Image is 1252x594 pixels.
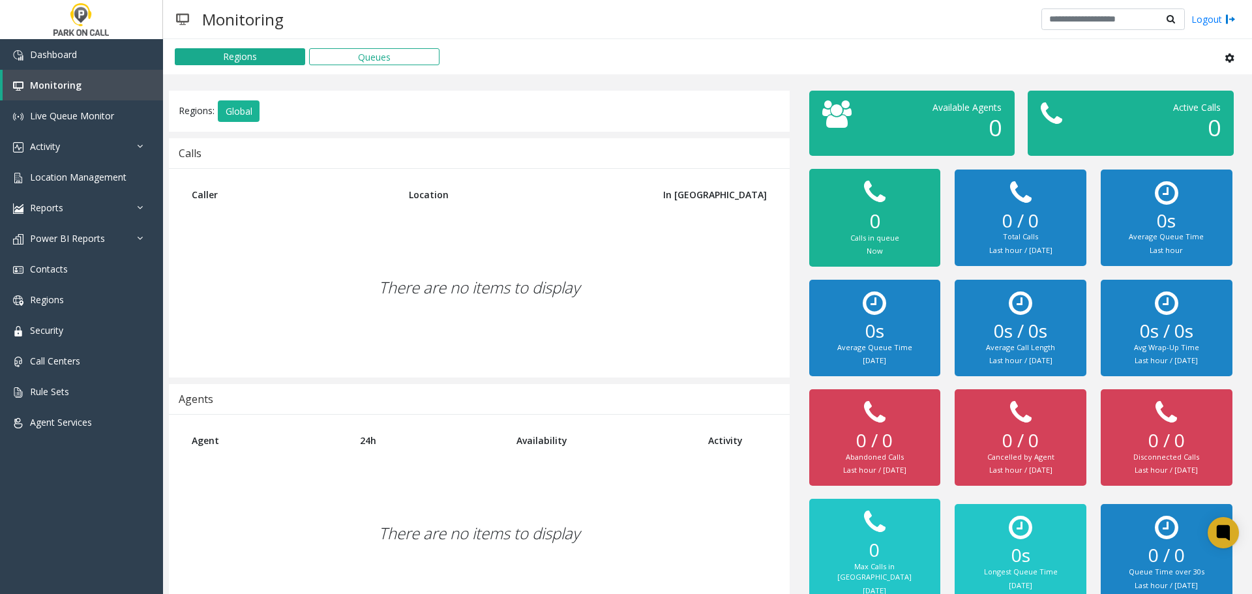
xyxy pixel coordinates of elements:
small: Last hour [1150,245,1183,255]
img: 'icon' [13,142,23,153]
div: Total Calls [968,231,1073,243]
th: Activity [698,424,777,456]
div: Longest Queue Time [968,567,1073,578]
h2: 0 / 0 [968,210,1073,232]
span: Regions: [179,104,215,116]
small: Last hour / [DATE] [989,465,1052,475]
small: Last hour / [DATE] [843,465,906,475]
img: 'icon' [13,265,23,275]
img: pageIcon [176,3,189,35]
div: There are no items to display [182,211,777,364]
div: Calls in queue [822,233,927,244]
small: Last hour / [DATE] [989,355,1052,365]
small: Now [867,246,883,256]
span: Regions [30,293,64,306]
img: 'icon' [13,326,23,336]
div: Queue Time over 30s [1114,567,1219,578]
div: Abandoned Calls [822,452,927,463]
span: Activity [30,140,60,153]
span: Live Queue Monitor [30,110,114,122]
img: 'icon' [13,203,23,214]
span: Rule Sets [30,385,69,398]
span: Power BI Reports [30,232,105,245]
img: 'icon' [13,81,23,91]
span: Dashboard [30,48,77,61]
button: Queues [309,48,440,65]
h2: 0 / 0 [968,430,1073,452]
img: 'icon' [13,418,23,428]
span: Location Management [30,171,127,183]
h2: 0 [822,209,927,233]
h2: 0s / 0s [968,320,1073,342]
img: 'icon' [13,111,23,122]
h2: 0s / 0s [1114,320,1219,342]
a: Logout [1191,12,1236,26]
div: Average Queue Time [1114,231,1219,243]
div: Average Queue Time [822,342,927,353]
span: 0 [1208,112,1221,143]
span: Call Centers [30,355,80,367]
img: 'icon' [13,234,23,245]
div: Avg Wrap-Up Time [1114,342,1219,353]
span: Reports [30,201,63,214]
div: Cancelled by Agent [968,452,1073,463]
h2: 0s [1114,210,1219,232]
span: Security [30,324,63,336]
img: 'icon' [13,173,23,183]
th: Availability [507,424,698,456]
small: Last hour / [DATE] [1135,355,1198,365]
img: 'icon' [13,387,23,398]
div: Disconnected Calls [1114,452,1219,463]
small: Last hour / [DATE] [1135,465,1198,475]
h3: Monitoring [196,3,290,35]
img: 'icon' [13,50,23,61]
span: Active Calls [1173,101,1221,113]
th: In [GEOGRAPHIC_DATA] [630,179,777,211]
small: Last hour / [DATE] [1135,580,1198,590]
th: Location [399,179,630,211]
img: logout [1225,12,1236,26]
div: Agents [179,391,213,408]
small: [DATE] [1009,580,1032,590]
span: Available Agents [932,101,1002,113]
span: Contacts [30,263,68,275]
small: [DATE] [863,355,886,365]
span: 0 [989,112,1002,143]
div: Average Call Length [968,342,1073,353]
h2: 0s [822,320,927,342]
div: Calls [179,145,201,162]
span: Monitoring [30,79,82,91]
h2: 0 [822,539,927,561]
h2: 0 / 0 [822,430,927,452]
a: Monitoring [3,70,163,100]
small: Last hour / [DATE] [989,245,1052,255]
img: 'icon' [13,357,23,367]
div: Max Calls in [GEOGRAPHIC_DATA] [822,561,927,583]
h2: 0s [968,544,1073,567]
button: Regions [175,48,305,65]
h2: 0 / 0 [1114,430,1219,452]
th: 24h [350,424,507,456]
th: Caller [182,179,399,211]
button: Global [218,100,260,123]
th: Agent [182,424,350,456]
h2: 0 / 0 [1114,544,1219,567]
span: Agent Services [30,416,92,428]
img: 'icon' [13,295,23,306]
